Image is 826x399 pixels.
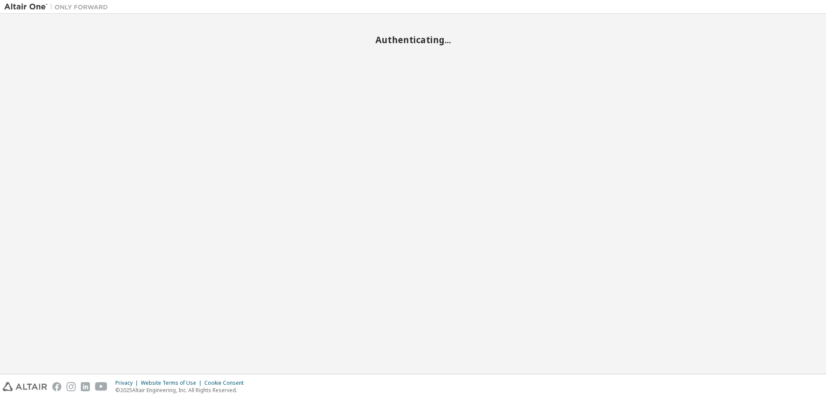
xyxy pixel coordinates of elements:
[95,382,108,391] img: youtube.svg
[81,382,90,391] img: linkedin.svg
[115,386,249,394] p: © 2025 Altair Engineering, Inc. All Rights Reserved.
[3,382,47,391] img: altair_logo.svg
[141,380,204,386] div: Website Terms of Use
[4,3,112,11] img: Altair One
[67,382,76,391] img: instagram.svg
[52,382,61,391] img: facebook.svg
[115,380,141,386] div: Privacy
[204,380,249,386] div: Cookie Consent
[4,34,822,45] h2: Authenticating...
